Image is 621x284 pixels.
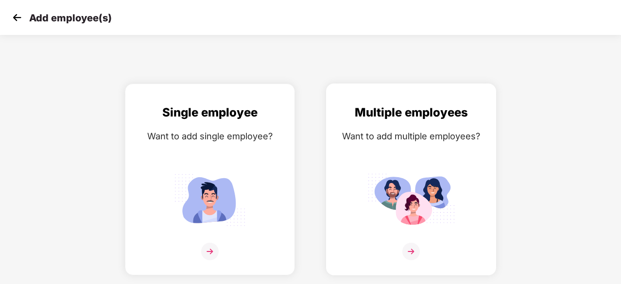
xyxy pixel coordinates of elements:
[367,169,455,230] img: svg+xml;base64,PHN2ZyB4bWxucz0iaHR0cDovL3d3dy53My5vcmcvMjAwMC9zdmciIGlkPSJNdWx0aXBsZV9lbXBsb3llZS...
[166,169,254,230] img: svg+xml;base64,PHN2ZyB4bWxucz0iaHR0cDovL3d3dy53My5vcmcvMjAwMC9zdmciIGlkPSJTaW5nbGVfZW1wbG95ZWUiIH...
[135,129,285,143] div: Want to add single employee?
[135,103,285,122] div: Single employee
[402,243,420,260] img: svg+xml;base64,PHN2ZyB4bWxucz0iaHR0cDovL3d3dy53My5vcmcvMjAwMC9zdmciIHdpZHRoPSIzNiIgaGVpZ2h0PSIzNi...
[29,12,112,24] p: Add employee(s)
[201,243,219,260] img: svg+xml;base64,PHN2ZyB4bWxucz0iaHR0cDovL3d3dy53My5vcmcvMjAwMC9zdmciIHdpZHRoPSIzNiIgaGVpZ2h0PSIzNi...
[336,103,486,122] div: Multiple employees
[10,10,24,25] img: svg+xml;base64,PHN2ZyB4bWxucz0iaHR0cDovL3d3dy53My5vcmcvMjAwMC9zdmciIHdpZHRoPSIzMCIgaGVpZ2h0PSIzMC...
[336,129,486,143] div: Want to add multiple employees?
